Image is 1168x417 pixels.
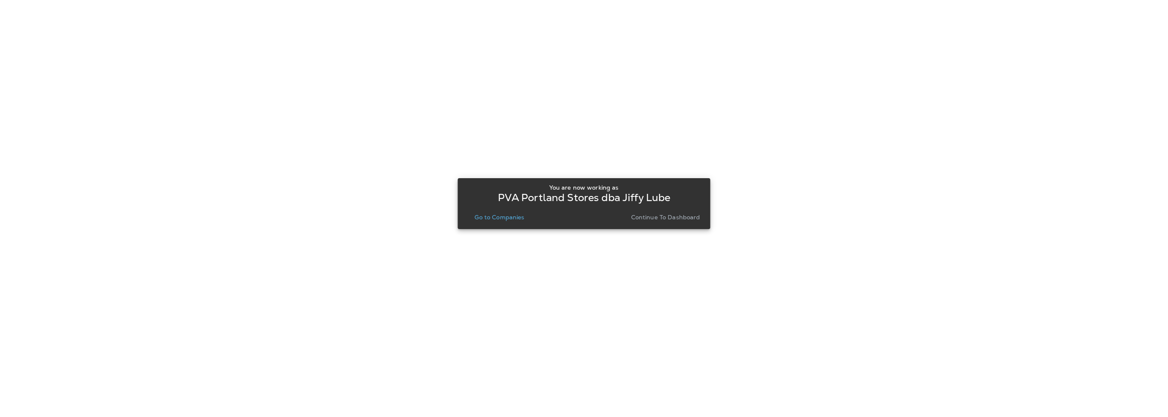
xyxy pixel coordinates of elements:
p: PVA Portland Stores dba Jiffy Lube [498,194,671,201]
p: Go to Companies [474,214,524,221]
p: Continue to Dashboard [631,214,700,221]
button: Go to Companies [471,211,528,223]
button: Continue to Dashboard [628,211,704,223]
p: You are now working as [549,184,618,191]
